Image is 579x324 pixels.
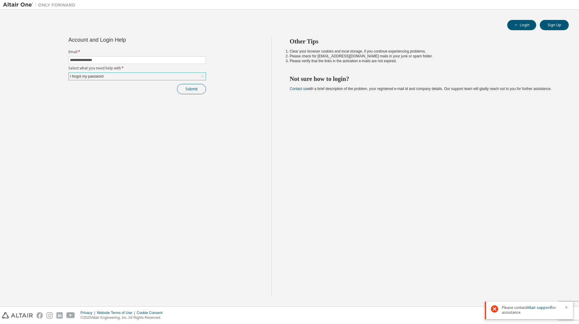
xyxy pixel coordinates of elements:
img: altair_logo.svg [2,312,33,319]
div: Privacy [81,310,97,315]
button: Submit [177,84,206,94]
div: I forgot my password [69,73,104,80]
div: Cookie Consent [137,310,166,315]
img: instagram.svg [46,312,53,319]
a: Altair support [527,305,551,310]
div: Website Terms of Use [97,310,137,315]
button: Login [507,20,536,30]
li: Please verify that the links in the activation e-mails are not expired. [290,59,558,63]
label: Email [68,50,206,54]
button: Sign Up [540,20,569,30]
p: © 2025 Altair Engineering, Inc. All Rights Reserved. [81,315,166,320]
label: Select what you need help with [68,66,206,71]
div: Account and Login Help [68,37,179,42]
img: facebook.svg [36,312,43,319]
li: Clear your browser cookies and local storage, if you continue experiencing problems. [290,49,558,54]
img: youtube.svg [66,312,75,319]
img: linkedin.svg [56,312,63,319]
img: Altair One [3,2,78,8]
h2: Other Tips [290,37,558,45]
span: Please contact for assistance. [502,305,561,315]
div: I forgot my password [69,73,206,80]
a: Contact us [290,87,307,91]
span: with a brief description of the problem, your registered e-mail id and company details. Our suppo... [290,87,552,91]
h2: Not sure how to login? [290,75,558,83]
li: Please check for [EMAIL_ADDRESS][DOMAIN_NAME] mails in your junk or spam folder. [290,54,558,59]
